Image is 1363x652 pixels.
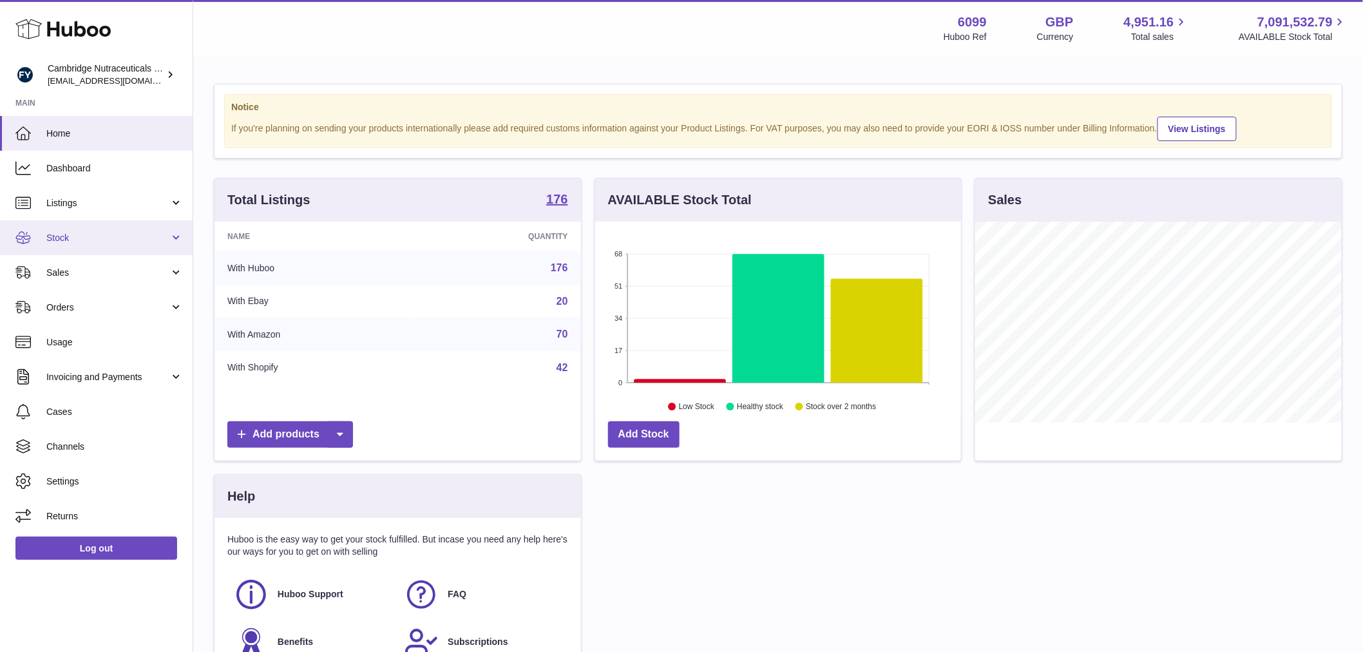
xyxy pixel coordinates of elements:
[615,282,622,290] text: 51
[1131,31,1188,43] span: Total sales
[214,351,415,385] td: With Shopify
[546,193,567,208] a: 176
[415,222,580,251] th: Quantity
[546,193,567,206] strong: 176
[46,162,183,175] span: Dashboard
[944,31,987,43] div: Huboo Ref
[608,191,752,209] h3: AVAILABLE Stock Total
[214,318,415,351] td: With Amazon
[1239,14,1348,43] a: 7,091,532.79 AVAILABLE Stock Total
[806,403,876,412] text: Stock over 2 months
[448,636,508,648] span: Subscriptions
[46,336,183,349] span: Usage
[551,262,568,273] a: 176
[1158,117,1237,141] a: View Listings
[46,371,169,383] span: Invoicing and Payments
[227,533,568,558] p: Huboo is the easy way to get your stock fulfilled. But incase you need any help here's our ways f...
[615,314,622,322] text: 34
[46,128,183,140] span: Home
[958,14,987,31] strong: 6099
[46,232,169,244] span: Stock
[214,251,415,285] td: With Huboo
[231,101,1325,113] strong: Notice
[278,588,343,600] span: Huboo Support
[615,347,622,354] text: 17
[278,636,313,648] span: Benefits
[557,362,568,373] a: 42
[404,577,561,612] a: FAQ
[214,222,415,251] th: Name
[46,475,183,488] span: Settings
[1037,31,1074,43] div: Currency
[48,62,164,87] div: Cambridge Nutraceuticals Ltd
[231,115,1325,141] div: If you're planning on sending your products internationally please add required customs informati...
[46,406,183,418] span: Cases
[1124,14,1189,43] a: 4,951.16 Total sales
[448,588,466,600] span: FAQ
[988,191,1022,209] h3: Sales
[46,302,169,314] span: Orders
[46,267,169,279] span: Sales
[214,285,415,318] td: With Ebay
[46,441,183,453] span: Channels
[46,197,169,209] span: Listings
[46,510,183,523] span: Returns
[234,577,391,612] a: Huboo Support
[1239,31,1348,43] span: AVAILABLE Stock Total
[679,403,715,412] text: Low Stock
[1045,14,1073,31] strong: GBP
[227,421,353,448] a: Add products
[615,250,622,258] text: 68
[1257,14,1333,31] span: 7,091,532.79
[618,379,622,387] text: 0
[557,296,568,307] a: 20
[227,191,310,209] h3: Total Listings
[1124,14,1174,31] span: 4,951.16
[15,537,177,560] a: Log out
[227,488,255,505] h3: Help
[737,403,784,412] text: Healthy stock
[15,65,35,84] img: huboo@camnutra.com
[48,75,189,86] span: [EMAIL_ADDRESS][DOMAIN_NAME]
[557,329,568,340] a: 70
[608,421,680,448] a: Add Stock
